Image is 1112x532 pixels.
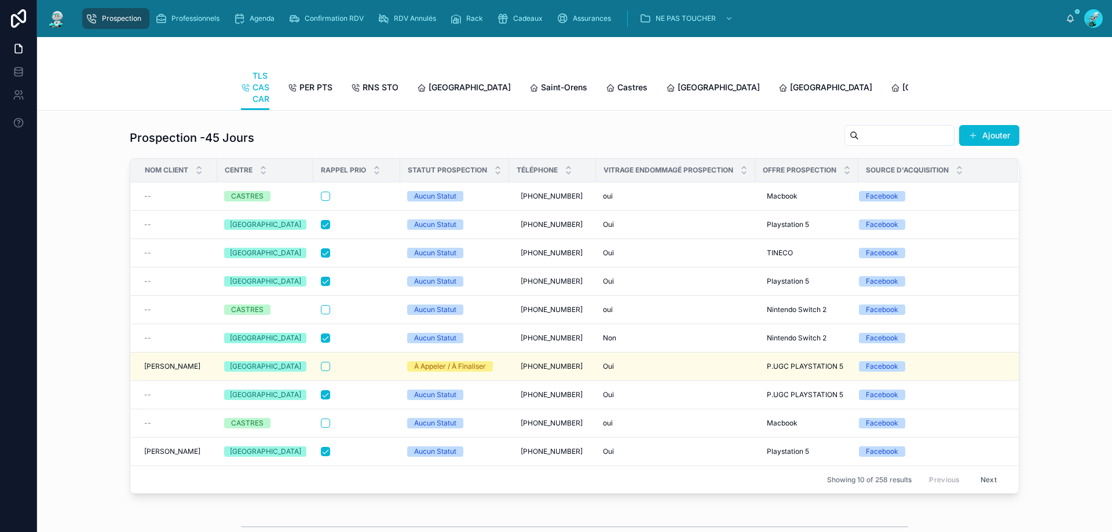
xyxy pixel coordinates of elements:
a: -- [144,305,210,314]
a: [GEOGRAPHIC_DATA] [778,77,872,100]
a: -- [144,192,210,201]
a: Castres [606,77,648,100]
a: Playstation 5 [762,272,851,291]
div: scrollable content [76,6,1066,31]
a: Professionnels [152,8,228,29]
span: Castres [617,82,648,93]
span: Showing 10 of 258 results [827,475,912,485]
span: -- [144,333,151,343]
span: -- [144,305,151,314]
a: oui [603,305,748,314]
span: Rack [466,14,483,23]
div: [GEOGRAPHIC_DATA] [230,219,301,230]
span: P.UGC PLAYSTATION 5 [767,362,843,371]
div: Aucun Statut [414,191,456,201]
div: Aucun Statut [414,446,456,457]
span: Oui [603,390,614,399]
span: [PERSON_NAME] [144,362,200,371]
a: [PERSON_NAME] [144,447,210,456]
span: Oui [603,220,614,229]
img: App logo [46,9,67,28]
a: Aucun Statut [407,219,502,230]
span: Rappel Prio [321,166,366,175]
a: Oui [603,277,748,286]
a: [PERSON_NAME] [144,362,210,371]
span: Oui [603,447,614,456]
span: -- [144,390,151,399]
a: [GEOGRAPHIC_DATA] [224,361,306,372]
div: CASTRES [231,304,264,315]
span: RNS STO [363,82,398,93]
div: CASTRES [231,191,264,201]
a: -- [144,390,210,399]
span: Oui [603,248,614,258]
a: [GEOGRAPHIC_DATA] [417,77,511,100]
a: Facebook [859,418,1004,428]
button: Ajouter [959,125,1019,146]
a: [GEOGRAPHIC_DATA] [224,219,306,230]
span: PER PTS [299,82,332,93]
div: Aucun Statut [414,390,456,400]
a: Facebook [859,361,1004,372]
div: Aucun Statut [414,276,456,287]
span: [GEOGRAPHIC_DATA] [790,82,872,93]
a: Facebook [859,219,1004,230]
a: P.UGC PLAYSTATION 5 [762,386,851,404]
span: Statut Prospection [408,166,487,175]
a: Playstation 5 [762,442,851,461]
a: CASTRES [224,418,306,428]
span: Centre [225,166,253,175]
span: [PHONE_NUMBER] [521,277,583,286]
span: Playstation 5 [767,220,809,229]
a: Rack [447,8,491,29]
a: TLS CAS CAR [241,65,269,111]
span: [PHONE_NUMBER] [521,362,583,371]
span: Professionnels [171,14,220,23]
a: Aucun Statut [407,276,502,287]
a: Aucun Statut [407,333,502,343]
a: Nintendo Switch 2 [762,300,851,319]
div: Facebook [866,304,898,315]
span: Oui [603,277,614,286]
a: [GEOGRAPHIC_DATA] [224,276,306,287]
span: [GEOGRAPHIC_DATA] [902,82,985,93]
a: Facebook [859,446,1004,457]
span: Nintendo Switch 2 [767,333,826,343]
span: Vitrage endommagé Prospection [603,166,733,175]
a: [PHONE_NUMBER] [516,272,589,291]
a: [GEOGRAPHIC_DATA] [224,390,306,400]
a: Facebook [859,191,1004,201]
span: [PHONE_NUMBER] [521,333,583,343]
span: Oui [603,362,614,371]
a: [PHONE_NUMBER] [516,442,589,461]
a: [GEOGRAPHIC_DATA] [224,248,306,258]
a: Confirmation RDV [285,8,372,29]
a: Oui [603,447,748,456]
span: Agenda [250,14,275,23]
a: Aucun Statut [407,446,502,457]
span: [GEOGRAPHIC_DATA] [678,82,760,93]
a: [PHONE_NUMBER] [516,244,589,262]
span: [PHONE_NUMBER] [521,305,583,314]
a: CASTRES [224,304,306,315]
span: -- [144,248,151,258]
a: TINECO [762,244,851,262]
a: PER PTS [288,77,332,100]
span: [PHONE_NUMBER] [521,447,583,456]
a: [GEOGRAPHIC_DATA] [891,77,985,100]
a: Aucun Statut [407,304,502,315]
div: Facebook [866,390,898,400]
span: Macbook [767,192,798,201]
div: [GEOGRAPHIC_DATA] [230,276,301,287]
span: -- [144,192,151,201]
div: [GEOGRAPHIC_DATA] [230,361,301,372]
a: RNS STO [351,77,398,100]
a: Agenda [230,8,283,29]
a: CASTRES [224,191,306,201]
a: [PHONE_NUMBER] [516,300,589,319]
span: [PHONE_NUMBER] [521,220,583,229]
div: Aucun Statut [414,248,456,258]
div: [GEOGRAPHIC_DATA] [230,248,301,258]
span: oui [603,419,613,428]
span: [PHONE_NUMBER] [521,192,583,201]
